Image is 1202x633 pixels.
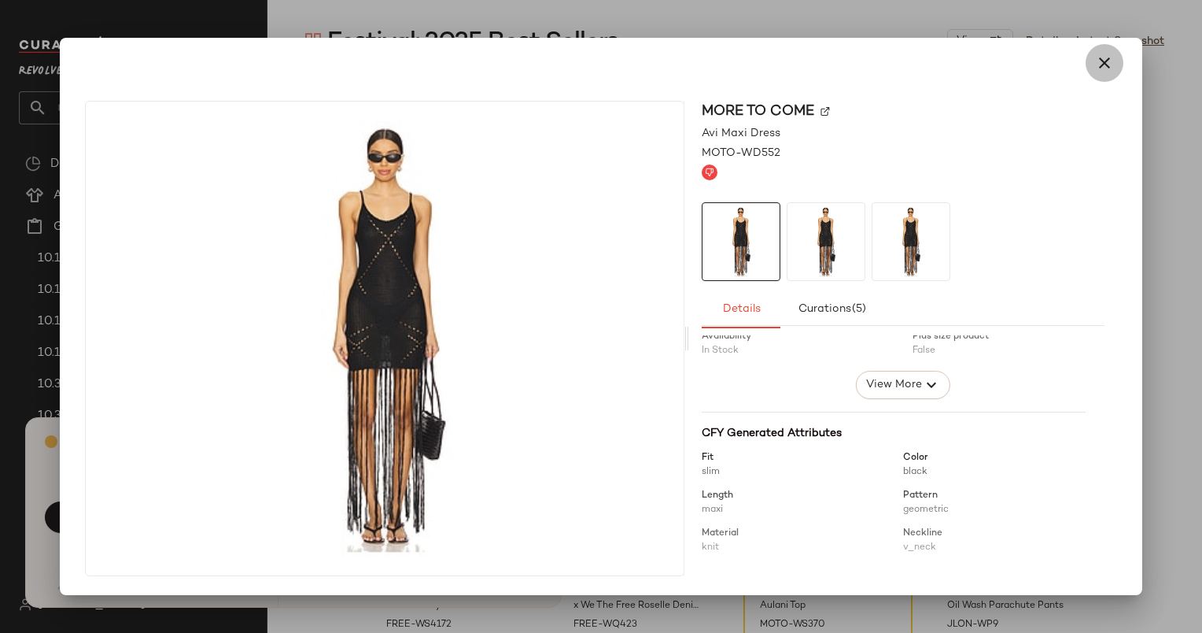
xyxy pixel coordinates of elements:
img: MOTO-WD552_V1.jpg [86,102,683,576]
span: Details [721,303,760,316]
span: (5) [850,303,865,316]
span: View More [865,376,921,394]
button: View More [855,371,949,399]
span: Curations [797,303,866,316]
img: svg%3e [820,107,830,117]
img: svg%3e [705,168,714,177]
img: MOTO-WD552_V1.jpg [702,203,780,280]
img: MOTO-WD552_V1.jpg [787,203,865,280]
span: MORE TO COME [702,101,814,122]
div: CFY Generated Attributes [702,425,1086,442]
img: MOTO-WD552_V1.jpg [872,203,949,280]
span: MOTO-WD552 [702,145,780,161]
span: Avi Maxi Dress [702,125,780,142]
